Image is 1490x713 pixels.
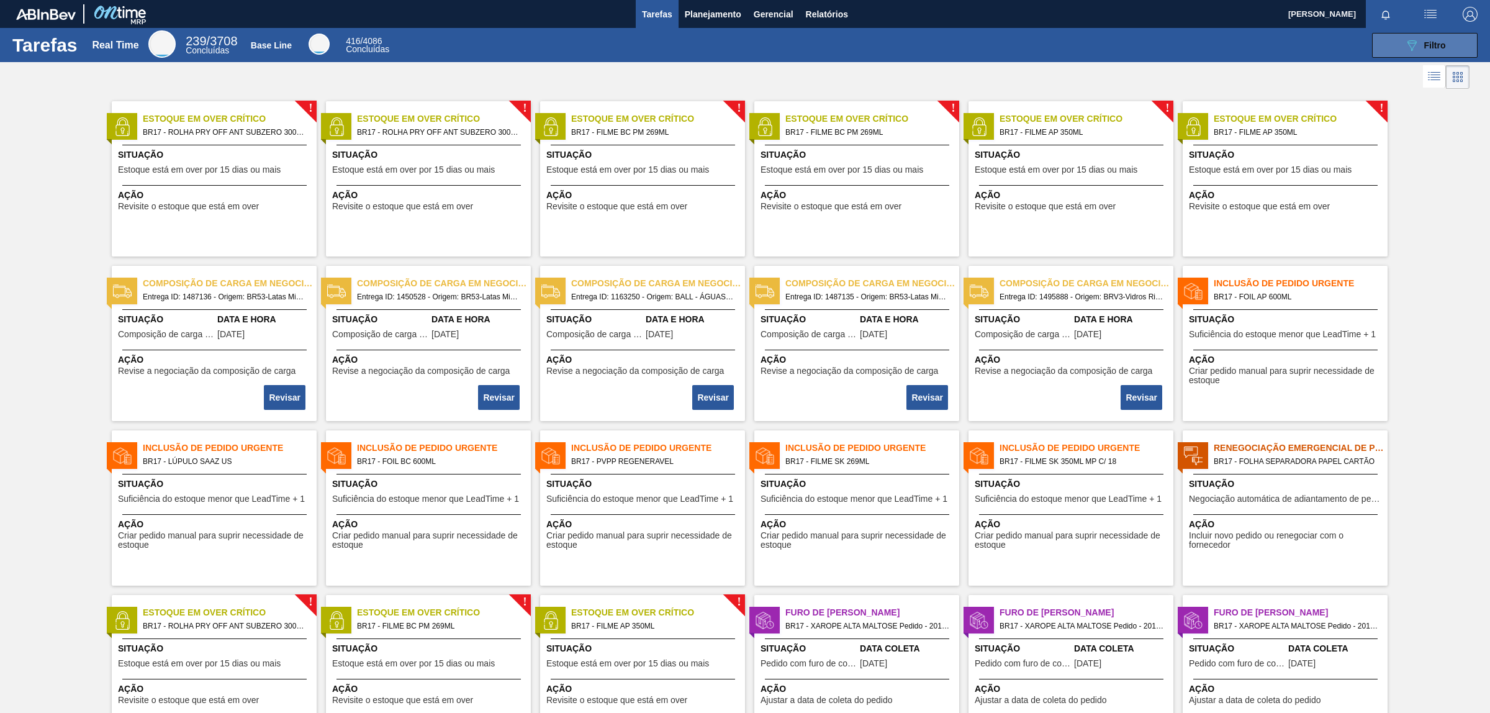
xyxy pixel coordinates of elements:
img: status [327,611,346,630]
span: Relatórios [806,7,848,22]
span: BR17 - XAROPE ALTA MALTOSE Pedido - 2015593 [1214,619,1378,633]
div: Visão em Cards [1446,65,1470,89]
span: Estoque está em over por 15 dias ou mais [118,165,281,175]
img: status [970,117,988,136]
span: Estoque está em over por 15 dias ou mais [332,659,495,668]
span: Situação [1189,642,1285,655]
span: Incluir novo pedido ou renegociar com o fornecedor [1189,531,1384,550]
span: Suficiência do estoque menor que LeadTime + 1 [975,494,1162,504]
span: BR17 - FOLHA SEPARADORA PAPEL CARTÃO [1214,455,1378,468]
span: 29/08/2025 [1074,659,1101,668]
span: BR17 - FOIL BC 600ML [357,455,521,468]
span: ! [309,597,312,607]
span: 23/04/2023, [646,330,673,339]
button: Revisar [264,385,305,410]
span: Ajustar a data de coleta do pedido [975,696,1107,705]
span: 01/07/2024, [1074,330,1101,339]
span: Situação [761,642,857,655]
span: ! [951,104,955,113]
span: Entrega ID: 1450528 - Origem: BR53-Latas Minas - Destino: BR17 [357,290,521,304]
span: Situação [118,478,314,491]
span: Data Coleta [1288,642,1384,655]
img: status [113,611,132,630]
span: Data e Hora [217,313,314,326]
span: Renegociação Emergencial de Pedido Recusada [1214,442,1388,455]
span: BR17 - ROLHA PRY OFF ANT SUBZERO 300ML [357,125,521,139]
span: Criar pedido manual para suprir necessidade de estoque [546,531,742,550]
span: Revise a negociação da composição de carga [118,366,296,376]
span: Inclusão de Pedido Urgente [357,442,531,455]
span: Situação [332,148,528,161]
span: Filtro [1424,40,1446,50]
img: userActions [1423,7,1438,22]
span: Ação [332,518,528,531]
span: Ação [546,518,742,531]
span: Situação [761,313,857,326]
button: Revisar [478,385,520,410]
span: Composição de carga em negociação [546,330,643,339]
img: status [113,117,132,136]
h1: Tarefas [12,38,78,52]
img: status [1184,611,1203,630]
span: BR17 - FILME SK 269ML [785,455,949,468]
span: Data e Hora [860,313,956,326]
span: Composição de carga em negociação [118,330,214,339]
span: BR17 - FILME BC PM 269ML [357,619,521,633]
span: Criar pedido manual para suprir necessidade de estoque [975,531,1170,550]
span: Suficiência do estoque menor que LeadTime + 1 [761,494,947,504]
img: status [327,447,346,465]
span: Revisite o estoque que está em over [761,202,901,211]
span: Ação [332,683,528,696]
button: Notificações [1366,6,1406,23]
img: status [1184,282,1203,301]
span: Composição de carga em negociação [357,277,531,290]
button: Revisar [1121,385,1162,410]
img: Logout [1463,7,1478,22]
span: Inclusão de Pedido Urgente [571,442,745,455]
img: status [541,611,560,630]
div: Base Line [251,40,292,50]
span: Suficiência do estoque menor que LeadTime + 1 [118,494,305,504]
span: Revisite o estoque que está em over [975,202,1116,211]
span: BR17 - FILME AP 350ML [1214,125,1378,139]
span: Situação [975,478,1170,491]
div: Base Line [309,34,330,55]
div: Completar tarefa: 29942030 [265,384,307,411]
span: Ação [761,189,956,202]
span: 13/04/2024, [431,330,459,339]
span: Suficiência do estoque menor que LeadTime + 1 [1189,330,1376,339]
img: status [1184,117,1203,136]
span: Furo de Coleta [1214,606,1388,619]
span: Situação [332,642,528,655]
span: Ação [118,353,314,366]
span: Situação [975,313,1071,326]
span: Data Coleta [1074,642,1170,655]
span: 416 [346,36,360,46]
span: Estoque está em over por 15 dias ou mais [975,165,1137,175]
span: BR17 - FILME BC PM 269ML [571,125,735,139]
img: status [1184,447,1203,465]
span: Estoque está em over por 15 dias ou mais [761,165,923,175]
span: Estoque está em over por 15 dias ou mais [332,165,495,175]
span: Ação [1189,189,1384,202]
span: Ação [761,353,956,366]
span: Estoque está em over por 15 dias ou mais [1189,165,1352,175]
span: Ação [1189,353,1384,366]
span: Gerencial [754,7,793,22]
span: Situação [761,148,956,161]
span: ! [309,104,312,113]
span: Situação [546,642,742,655]
span: Inclusão de Pedido Urgente [1214,277,1388,290]
span: Planejamento [685,7,741,22]
img: status [970,611,988,630]
img: status [113,282,132,301]
span: Estoque está em over por 15 dias ou mais [118,659,281,668]
span: Furo de Coleta [1000,606,1173,619]
span: Ação [118,189,314,202]
span: Ação [546,353,742,366]
span: Situação [975,148,1170,161]
img: status [756,447,774,465]
span: Revisite o estoque que está em over [546,696,687,705]
span: Situação [546,148,742,161]
span: Revise a negociação da composição de carga [975,366,1152,376]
